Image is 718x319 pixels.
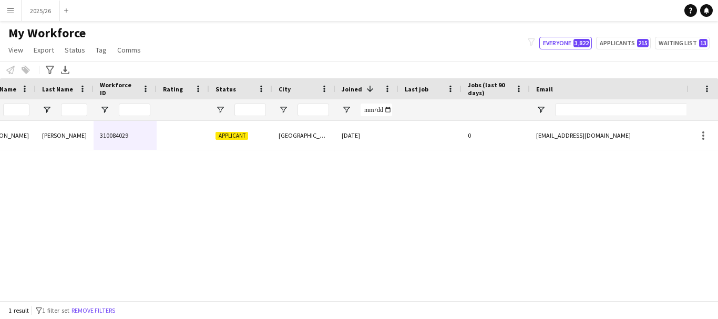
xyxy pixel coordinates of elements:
a: Tag [91,43,111,57]
input: City Filter Input [298,104,329,116]
span: Tag [96,45,107,55]
button: Open Filter Menu [100,105,109,115]
div: [GEOGRAPHIC_DATA] [272,121,335,150]
a: Export [29,43,58,57]
button: Open Filter Menu [216,105,225,115]
span: Rating [163,85,183,93]
span: Last job [405,85,428,93]
a: Comms [113,43,145,57]
span: Status [65,45,85,55]
span: Status [216,85,236,93]
span: 3,822 [573,39,590,47]
span: Workforce ID [100,81,138,97]
button: Remove filters [69,305,117,316]
button: Open Filter Menu [42,105,52,115]
button: Open Filter Menu [279,105,288,115]
input: Workforce ID Filter Input [119,104,150,116]
button: Open Filter Menu [536,105,546,115]
span: My Workforce [8,25,86,41]
div: 310084029 [94,121,157,150]
a: View [4,43,27,57]
div: [PERSON_NAME] [36,121,94,150]
input: First Name Filter Input [3,104,29,116]
span: 215 [637,39,649,47]
button: Everyone3,822 [539,37,592,49]
app-action-btn: Export XLSX [59,64,71,76]
input: Status Filter Input [234,104,266,116]
span: City [279,85,291,93]
span: View [8,45,23,55]
span: Comms [117,45,141,55]
button: 2025/26 [22,1,60,21]
span: Joined [342,85,362,93]
a: Status [60,43,89,57]
span: Jobs (last 90 days) [468,81,511,97]
button: Applicants215 [596,37,651,49]
button: Waiting list13 [655,37,710,49]
span: 1 filter set [42,306,69,314]
span: Last Name [42,85,73,93]
app-action-btn: Advanced filters [44,64,56,76]
span: Export [34,45,54,55]
input: Joined Filter Input [361,104,392,116]
div: 0 [461,121,530,150]
button: Open Filter Menu [342,105,351,115]
span: Email [536,85,553,93]
span: 13 [699,39,707,47]
input: Last Name Filter Input [61,104,87,116]
span: Applicant [216,132,248,140]
div: [DATE] [335,121,398,150]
